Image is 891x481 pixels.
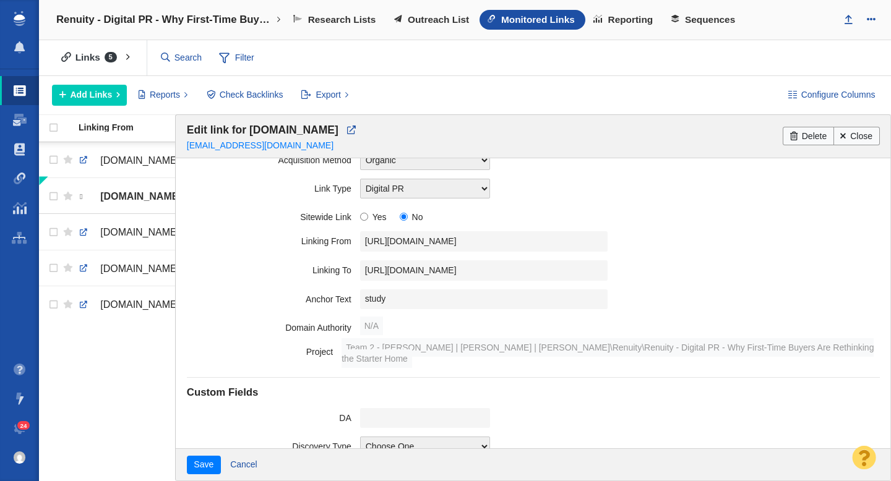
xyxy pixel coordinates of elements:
label: Anchor Text [187,289,360,305]
span: Monitored Links [501,14,575,25]
a: Delete [783,127,833,145]
span: 24 [17,421,30,430]
label: Sitewide Link [187,207,360,223]
h4: Renuity - Digital PR - Why First-Time Buyers Are Rethinking the Starter Home [56,14,273,26]
span: Check Backlinks [220,88,283,101]
h4: Custom Fields [187,386,880,399]
a: Outreach List [386,10,480,30]
label: Domain Authority [187,318,360,333]
a: Research Lists [285,10,386,30]
span: [DOMAIN_NAME][URL] [100,299,205,310]
span: Reporting [608,14,653,25]
span: Configure Columns [801,88,876,101]
a: [DOMAIN_NAME][URL] [79,258,191,279]
a: Reporting [585,10,663,30]
a: [DOMAIN_NAME][URL] [79,294,191,315]
label: Linking To [187,260,360,276]
label: Acquisition Method [187,150,360,166]
span: Export [316,88,340,101]
button: Reports [131,85,195,106]
input: Search [156,47,208,69]
label: Project [187,342,342,357]
a: [DOMAIN_NAME][URL] [79,150,191,171]
span: [DOMAIN_NAME][URL] [100,155,205,166]
div: Linking From [79,123,201,132]
label: Discovery Type [187,436,360,452]
button: Check Backlinks [199,85,290,106]
button: Export [295,85,356,106]
input: Yes [360,213,368,221]
img: buzzstream_logo_iconsimple.png [14,11,25,26]
span: Research Lists [308,14,376,25]
a: [DOMAIN_NAME][URL] [79,222,191,243]
a: Cancel [223,456,265,474]
a: Close [833,127,880,145]
span: Edit link for [DOMAIN_NAME] [187,124,338,136]
span: Sequences [685,14,735,25]
label: Linking From [187,231,360,247]
img: 8a21b1a12a7554901d364e890baed237 [14,451,26,464]
button: Save [187,456,221,474]
a: [EMAIL_ADDRESS][DOMAIN_NAME] [187,140,334,150]
span: Add Links [71,88,113,101]
button: Configure Columns [781,85,882,106]
a: [DOMAIN_NAME][URL] [79,186,191,207]
span: N/A [360,317,383,335]
input: No [400,213,408,221]
label: Link Type [187,179,360,194]
a: Sequences [663,10,746,30]
span: Reports [150,88,180,101]
span: [DOMAIN_NAME][URL] [100,263,205,274]
a: Monitored Links [480,10,585,30]
span: Outreach List [408,14,469,25]
span: Team 2 - [PERSON_NAME] | [PERSON_NAME] | [PERSON_NAME]\Renuity\Renuity - Digital PR - Why First-T... [342,338,874,368]
span: [DOMAIN_NAME][URL] [100,191,209,202]
label: DA [187,408,360,424]
span: [DOMAIN_NAME][URL] [100,227,205,237]
label: No [400,207,423,223]
label: Yes [360,207,387,223]
a: Linking From [79,123,201,134]
button: Add Links [52,85,127,106]
span: Filter [212,46,262,70]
